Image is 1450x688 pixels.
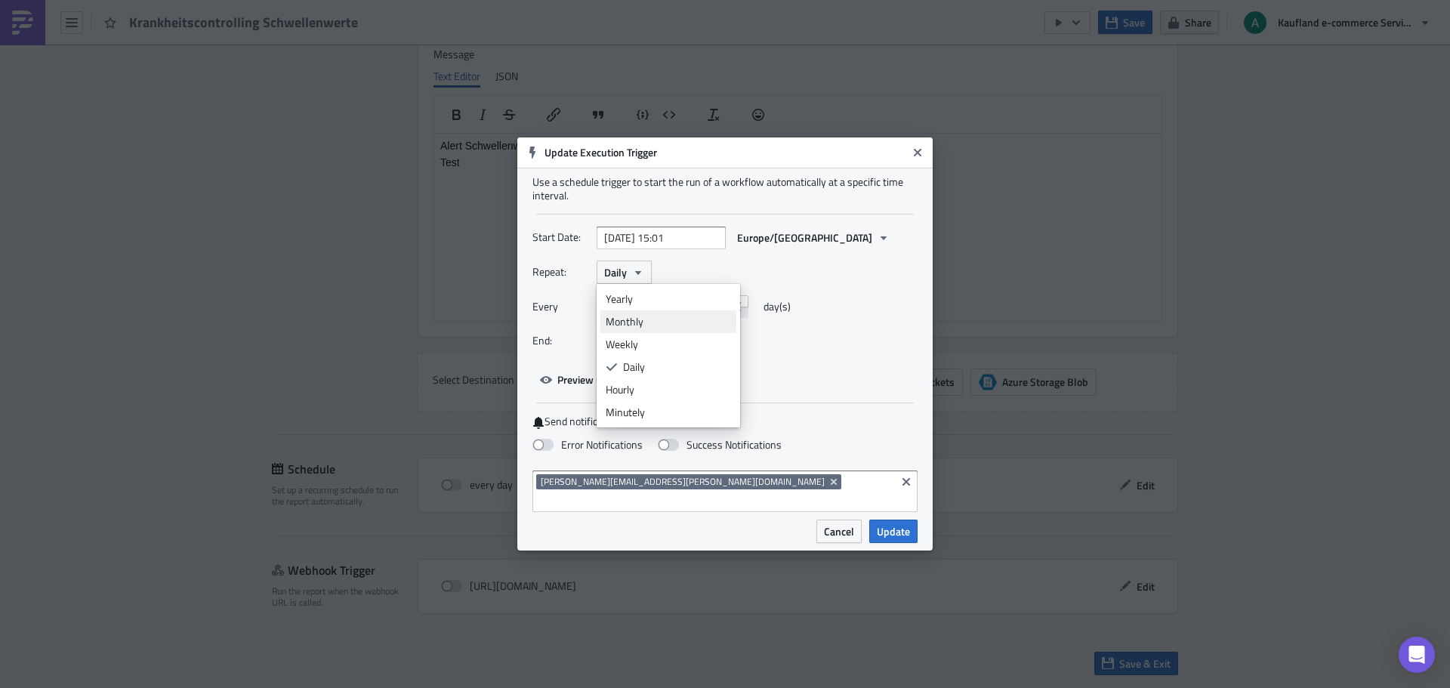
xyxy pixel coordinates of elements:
[658,438,782,452] label: Success Notifications
[828,474,841,489] button: Remove Tag
[6,23,721,35] p: Test
[877,523,910,539] span: Update
[897,473,915,491] button: Clear selected items
[532,175,918,202] div: Use a schedule trigger to start the run of a workflow automatically at a specific time interval.
[545,146,907,159] h6: Update Execution Trigger
[532,261,589,283] label: Repeat:
[532,295,589,318] label: Every
[606,382,731,397] div: Hourly
[597,261,652,284] button: Daily
[824,523,854,539] span: Cancel
[816,520,862,543] button: Cancel
[1399,637,1435,673] div: Open Intercom Messenger
[6,6,721,18] p: Alert Schwellenwerte
[532,415,918,429] label: Send notification after scheduled run
[730,226,897,249] button: Europe/[GEOGRAPHIC_DATA]
[606,314,731,329] div: Monthly
[532,226,589,248] label: Start Date:
[6,6,721,35] body: Rich Text Area. Press ALT-0 for help.
[906,141,929,164] button: Close
[532,368,697,391] button: Preview next scheduled runs
[606,337,731,352] div: Weekly
[541,474,825,489] span: [PERSON_NAME][EMAIL_ADDRESS][PERSON_NAME][DOMAIN_NAME]
[606,405,731,420] div: Minutely
[764,295,791,318] span: day(s)
[532,438,643,452] label: Error Notifications
[604,264,627,280] span: Daily
[532,329,589,352] label: End:
[869,520,918,543] button: Update
[623,359,731,375] div: Daily
[737,230,872,245] span: Europe/[GEOGRAPHIC_DATA]
[606,292,731,307] div: Yearly
[597,227,726,249] input: YYYY-MM-DD HH:mm
[557,372,690,387] span: Preview next scheduled runs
